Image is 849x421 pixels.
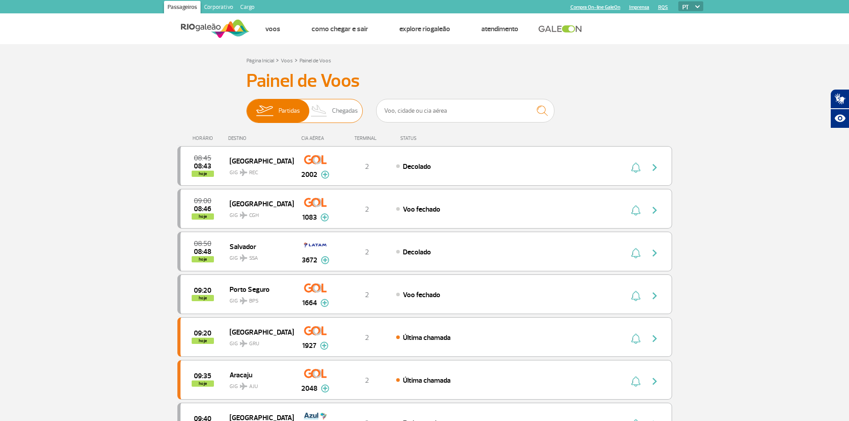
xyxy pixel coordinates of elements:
span: hoje [192,171,214,177]
img: seta-direita-painel-voo.svg [649,162,660,173]
span: 2025-08-27 09:00:00 [194,198,211,204]
a: Compra On-line GaleOn [570,4,620,10]
span: 2025-08-27 08:43:32 [194,163,211,169]
img: destiny_airplane.svg [240,169,247,176]
span: 1927 [302,340,316,351]
span: hoje [192,256,214,262]
span: 2048 [301,383,317,394]
a: Corporativo [201,1,237,15]
a: RQS [658,4,668,10]
img: destiny_airplane.svg [240,340,247,347]
span: 2 [365,376,369,385]
span: Decolado [403,248,431,257]
a: Atendimento [481,25,518,33]
span: 2025-08-27 09:35:00 [194,373,211,379]
div: DESTINO [228,135,293,141]
img: destiny_airplane.svg [240,297,247,304]
img: seta-direita-painel-voo.svg [649,290,660,301]
img: mais-info-painel-voo.svg [320,299,329,307]
span: 2 [365,333,369,342]
span: 2002 [301,169,317,180]
span: REC [249,169,258,177]
span: 3672 [302,255,317,266]
img: slider-embarque [250,99,279,123]
span: Voo fechado [403,290,440,299]
div: HORÁRIO [180,135,229,141]
img: mais-info-painel-voo.svg [320,213,329,221]
div: Plugin de acessibilidade da Hand Talk. [830,89,849,128]
span: 2025-08-27 08:46:32 [194,206,211,212]
img: seta-direita-painel-voo.svg [649,333,660,344]
img: slider-desembarque [306,99,332,123]
img: sino-painel-voo.svg [631,290,640,301]
img: destiny_airplane.svg [240,212,247,219]
span: hoje [192,338,214,344]
span: hoje [192,295,214,301]
span: GIG [230,164,287,177]
span: BPS [249,297,258,305]
img: sino-painel-voo.svg [631,376,640,387]
h3: Painel de Voos [246,70,603,92]
img: mais-info-painel-voo.svg [321,384,329,392]
a: Explore RIOgaleão [399,25,450,33]
img: sino-painel-voo.svg [631,205,640,216]
span: Última chamada [403,333,451,342]
span: GIG [230,335,287,348]
a: Passageiros [164,1,201,15]
span: 2 [365,248,369,257]
span: hoje [192,213,214,220]
span: Partidas [279,99,300,123]
span: 2025-08-27 08:45:00 [194,155,211,161]
span: GIG [230,378,287,391]
span: Voo fechado [403,205,440,214]
span: Chegadas [332,99,358,123]
img: sino-painel-voo.svg [631,333,640,344]
span: Salvador [230,241,287,252]
img: seta-direita-painel-voo.svg [649,376,660,387]
img: seta-direita-painel-voo.svg [649,248,660,258]
img: seta-direita-painel-voo.svg [649,205,660,216]
span: 1083 [302,212,317,223]
div: STATUS [396,135,468,141]
span: 2 [365,162,369,171]
span: Última chamada [403,376,451,385]
button: Abrir recursos assistivos. [830,109,849,128]
img: mais-info-painel-voo.svg [320,342,328,350]
span: 2 [365,205,369,214]
span: 2 [365,290,369,299]
span: [GEOGRAPHIC_DATA] [230,198,287,209]
input: Voo, cidade ou cia aérea [376,99,554,123]
span: GIG [230,292,287,305]
a: Imprensa [629,4,649,10]
img: sino-painel-voo.svg [631,248,640,258]
img: sino-painel-voo.svg [631,162,640,173]
span: 2025-08-27 09:20:00 [194,330,211,336]
span: CGH [249,212,259,220]
span: 2025-08-27 09:20:00 [194,287,211,294]
img: mais-info-painel-voo.svg [321,256,329,264]
img: destiny_airplane.svg [240,383,247,390]
div: CIA AÉREA [293,135,338,141]
img: destiny_airplane.svg [240,254,247,262]
span: [GEOGRAPHIC_DATA] [230,326,287,338]
a: Painel de Voos [299,57,331,64]
span: SSA [249,254,258,262]
span: 1664 [302,298,317,308]
img: mais-info-painel-voo.svg [321,171,329,179]
span: 2025-08-27 08:48:03 [194,249,211,255]
span: GRU [249,340,259,348]
a: > [276,55,279,65]
a: Cargo [237,1,258,15]
div: TERMINAL [338,135,396,141]
span: GIG [230,207,287,220]
span: Aracaju [230,369,287,380]
button: Abrir tradutor de língua de sinais. [830,89,849,109]
span: [GEOGRAPHIC_DATA] [230,155,287,167]
span: Porto Seguro [230,283,287,295]
a: Como chegar e sair [312,25,368,33]
span: 2025-08-27 08:50:00 [194,241,211,247]
a: Voos [281,57,293,64]
span: hoje [192,380,214,387]
span: GIG [230,249,287,262]
span: AJU [249,383,258,391]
